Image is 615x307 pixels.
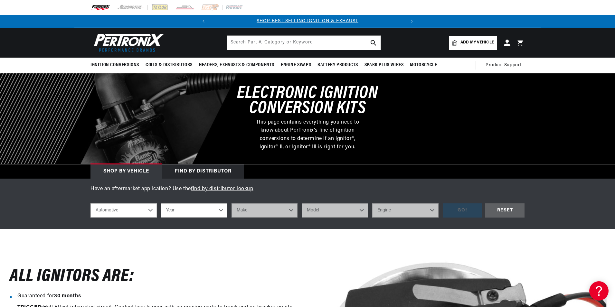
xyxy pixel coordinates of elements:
span: Headers, Exhausts & Components [199,62,274,69]
p: This page contains everything you need to know about PerTronix's line of ignition conversions to ... [251,118,364,151]
a: find by distributor lookup [191,186,253,191]
p: Have an aftermarket application? Use the [90,185,525,193]
select: Engine [372,203,439,218]
summary: Headers, Exhausts & Components [196,58,278,73]
button: Translation missing: en.sections.announcements.next_announcement [405,15,418,28]
button: Translation missing: en.sections.announcements.previous_announcement [197,15,210,28]
img: Pertronix [90,32,165,54]
div: RESET [485,203,525,218]
span: Motorcycle [410,62,437,69]
summary: Motorcycle [407,58,440,73]
strong: 30 months [54,293,81,299]
select: Make [232,203,298,218]
summary: Battery Products [314,58,361,73]
summary: Product Support [486,58,525,73]
div: 1 of 2 [210,18,405,25]
h3: Electronic Ignition Conversion Kits [211,86,404,116]
select: Ride Type [90,203,157,218]
slideshow-component: Translation missing: en.sections.announcements.announcement_bar [74,15,541,28]
span: Add my vehicle [460,40,494,46]
div: Shop by vehicle [90,164,162,179]
div: Announcement [210,18,405,25]
div: Find by Distributor [162,164,244,179]
li: Guaranteed for [17,292,298,301]
span: Ignition Conversions [90,62,139,69]
span: Product Support [486,62,521,69]
summary: Spark Plug Wires [361,58,407,73]
span: Spark Plug Wires [364,62,404,69]
select: Model [302,203,368,218]
a: SHOP BEST SELLING IGNITION & EXHAUST [257,19,358,23]
span: Engine Swaps [281,62,311,69]
a: Add my vehicle [449,36,497,50]
input: Search Part #, Category or Keyword [227,36,381,50]
summary: Engine Swaps [278,58,314,73]
summary: Coils & Distributors [142,58,196,73]
span: Coils & Distributors [146,62,193,69]
summary: Ignition Conversions [90,58,142,73]
span: Battery Products [317,62,358,69]
select: Year [161,203,227,218]
button: search button [366,36,381,50]
h2: All Ignitors ARe: [10,269,134,284]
